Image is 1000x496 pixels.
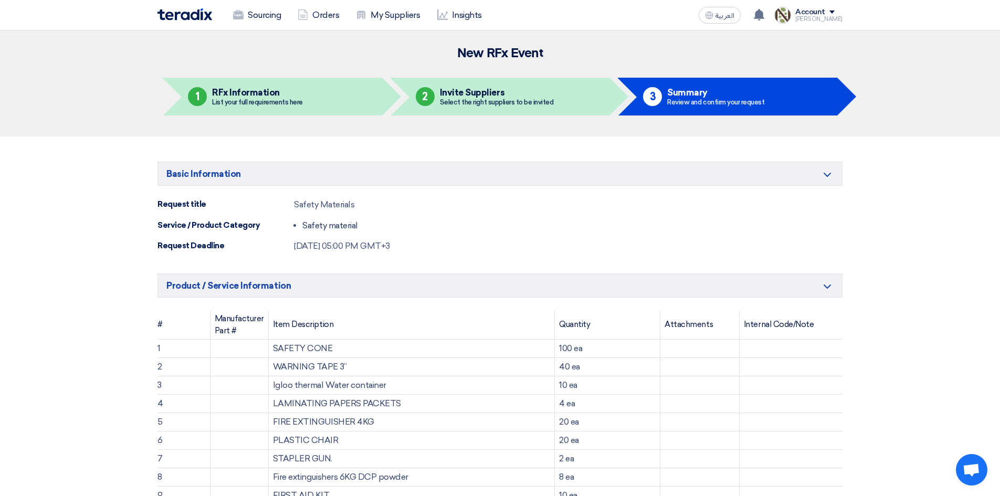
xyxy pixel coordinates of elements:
[795,8,825,17] div: Account
[294,240,390,252] div: [DATE] 05:00 PM GMT+3
[667,88,764,97] h5: Summary
[157,413,210,431] td: 5
[739,310,843,340] th: Internal Code/Note
[555,413,660,431] td: 20 ea
[555,431,660,450] td: 20 ea
[660,310,740,340] th: Attachments
[956,454,987,486] div: Open chat
[667,99,764,105] div: Review and confirm your request
[210,310,268,340] th: Manufacturer Part #
[212,88,303,97] h5: RFx Information
[212,99,303,105] div: List your full requirements here
[225,4,289,27] a: Sourcing
[268,376,555,395] td: Igloo thermal Water container
[157,46,843,61] h2: New RFx Event
[555,376,660,395] td: 10 ea
[157,240,294,252] div: Request Deadline
[555,340,660,358] td: 100 ea
[348,4,428,27] a: My Suppliers
[157,162,843,186] h5: Basic Information
[157,310,210,340] th: #
[157,431,210,450] td: 6
[555,358,660,376] td: 40 ea
[715,12,734,19] span: العربية
[268,413,555,431] td: FIRE EXTINGUISHER 4KG
[555,395,660,413] td: 4 ea
[157,273,843,298] h5: Product / Service Information
[268,340,555,358] td: SAFETY CONE
[294,198,354,211] div: Safety Materials
[774,7,791,24] img: Screenshot___1756930143446.png
[268,395,555,413] td: LAMINATING PAPERS PACKETS
[157,468,210,487] td: 8
[440,99,554,105] div: Select the right suppliers to be invited
[157,450,210,468] td: 7
[157,8,212,20] img: Teradix logo
[795,16,843,22] div: [PERSON_NAME]
[416,87,435,106] div: 2
[440,88,554,97] h5: Invite Suppliers
[157,340,210,358] td: 1
[268,358,555,376] td: WARNING TAPE 3”
[555,310,660,340] th: Quantity
[157,219,294,231] div: Service / Product Category
[555,450,660,468] td: 2 ea
[188,87,207,106] div: 1
[268,468,555,487] td: Fire extinguishers 6KG DCP powder
[157,198,294,210] div: Request title
[289,4,348,27] a: Orders
[157,395,210,413] td: 4
[555,468,660,487] td: 8 ea
[157,376,210,395] td: 3
[268,431,555,450] td: PLASTIC CHAIR
[268,310,555,340] th: Item Description
[302,221,358,230] div: Safety material
[429,4,490,27] a: Insights
[643,87,662,106] div: 3
[157,358,210,376] td: 2
[268,450,555,468] td: STAPLER GUN.
[699,7,741,24] button: العربية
